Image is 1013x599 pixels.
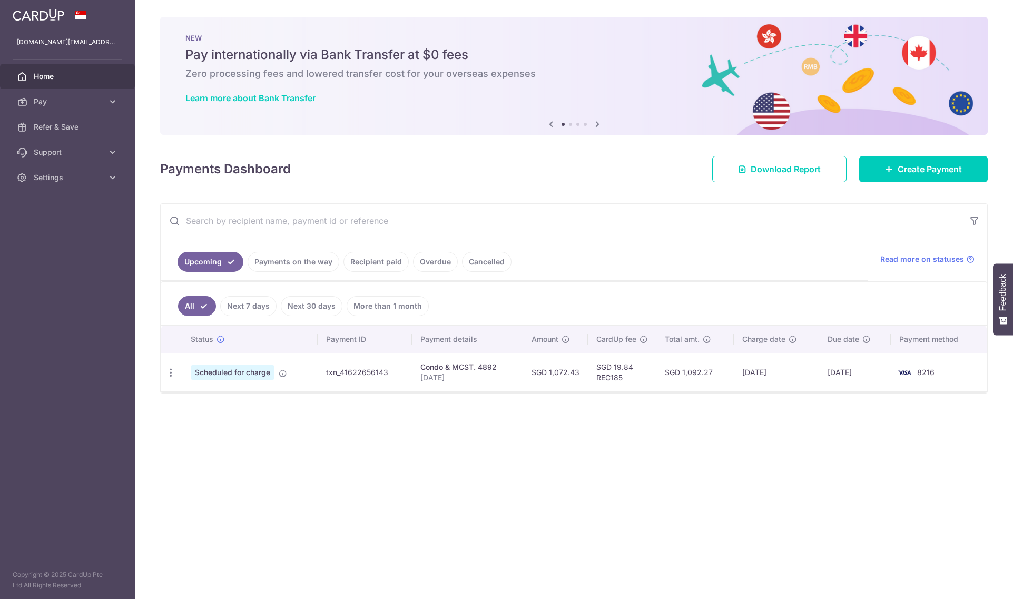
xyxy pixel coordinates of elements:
[185,34,962,42] p: NEW
[420,372,515,383] p: [DATE]
[946,567,1002,594] iframe: Opens a widget where you can find more information
[917,368,935,377] span: 8216
[588,353,656,391] td: SGD 19.84 REC185
[281,296,342,316] a: Next 30 days
[665,334,700,345] span: Total amt.
[742,334,785,345] span: Charge date
[318,353,412,391] td: txn_41622656143
[185,93,316,103] a: Learn more about Bank Transfer
[523,353,588,391] td: SGD 1,072.43
[34,172,103,183] span: Settings
[532,334,558,345] span: Amount
[34,147,103,158] span: Support
[343,252,409,272] a: Recipient paid
[819,353,891,391] td: [DATE]
[160,160,291,179] h4: Payments Dashboard
[347,296,429,316] a: More than 1 month
[420,362,515,372] div: Condo & MCST. 4892
[34,122,103,132] span: Refer & Save
[656,353,734,391] td: SGD 1,092.27
[220,296,277,316] a: Next 7 days
[34,96,103,107] span: Pay
[34,71,103,82] span: Home
[734,353,819,391] td: [DATE]
[160,17,988,135] img: Bank transfer banner
[880,254,964,264] span: Read more on statuses
[894,366,915,379] img: Bank Card
[898,163,962,175] span: Create Payment
[248,252,339,272] a: Payments on the way
[185,46,962,63] h5: Pay internationally via Bank Transfer at $0 fees
[185,67,962,80] h6: Zero processing fees and lowered transfer cost for your overseas expenses
[413,252,458,272] a: Overdue
[161,204,962,238] input: Search by recipient name, payment id or reference
[712,156,847,182] a: Download Report
[191,334,213,345] span: Status
[880,254,975,264] a: Read more on statuses
[998,274,1008,311] span: Feedback
[751,163,821,175] span: Download Report
[191,365,274,380] span: Scheduled for charge
[993,263,1013,335] button: Feedback - Show survey
[178,296,216,316] a: All
[13,8,64,21] img: CardUp
[462,252,512,272] a: Cancelled
[859,156,988,182] a: Create Payment
[412,326,523,353] th: Payment details
[318,326,412,353] th: Payment ID
[891,326,987,353] th: Payment method
[596,334,636,345] span: CardUp fee
[17,37,118,47] p: [DOMAIN_NAME][EMAIL_ADDRESS][DOMAIN_NAME]
[178,252,243,272] a: Upcoming
[828,334,859,345] span: Due date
